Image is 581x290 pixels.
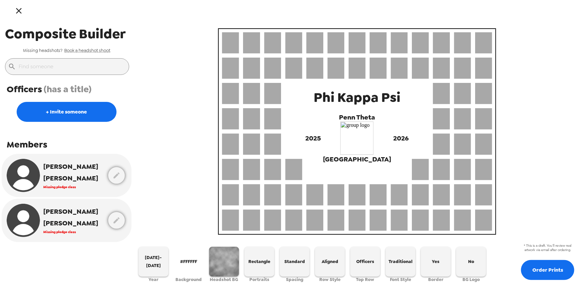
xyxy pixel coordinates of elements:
[7,139,47,150] span: Members
[3,200,107,240] button: [PERSON_NAME] [PERSON_NAME]Missing pledge class
[468,258,474,265] span: No
[280,247,310,277] button: Standard
[421,247,451,277] button: Yes
[249,277,269,282] span: Portraits
[339,113,375,122] span: Penn Theta
[521,260,574,280] button: Order Prints
[323,155,391,163] span: [GEOGRAPHIC_DATA]
[5,25,126,43] span: Composite Builder
[43,229,103,235] span: Missing pledge class
[19,61,126,72] input: Find someone
[23,48,63,53] span: Missing headshots?
[141,254,166,269] span: [DATE]-[DATE]
[389,258,413,265] span: Traditional
[176,277,202,282] span: Background
[322,258,338,265] span: Aligned
[148,277,158,282] span: Year
[521,243,574,252] span: * This is a draft. You’ll review real artwork via email after ordering.
[43,184,103,190] span: Missing pledge class
[462,277,480,282] span: BG Logo
[386,247,416,277] button: Traditional
[340,122,374,155] img: group logo
[315,247,345,277] button: Aligned
[7,83,42,95] span: Officers
[64,48,110,53] a: Book a headshot shoot
[43,161,103,184] span: [PERSON_NAME] [PERSON_NAME]
[43,206,103,229] span: [PERSON_NAME] [PERSON_NAME]
[180,258,197,265] span: #FFFFFF
[314,89,401,106] span: Phi Kappa Psi
[174,247,204,277] button: #FFFFFF
[210,277,238,282] span: Headshot BG
[17,102,117,122] button: + Invite someone
[350,247,380,277] button: Officers
[286,277,303,282] span: Spacing
[356,258,374,265] span: Officers
[432,258,440,265] span: Yes
[44,83,92,95] span: (has a title)
[3,155,107,195] button: [PERSON_NAME] [PERSON_NAME]Missing pledge class
[393,134,409,143] span: 2026
[428,277,443,282] span: Border
[305,134,321,143] span: 2025
[284,258,305,265] span: Standard
[319,277,341,282] span: Row Style
[139,247,168,277] button: [DATE]-[DATE]
[356,277,375,282] span: Top Row
[390,277,411,282] span: Font Style
[248,258,270,265] span: Rectangle
[244,247,274,277] button: Rectangle
[456,247,486,277] button: No
[222,32,492,231] img: rectangle aligned standard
